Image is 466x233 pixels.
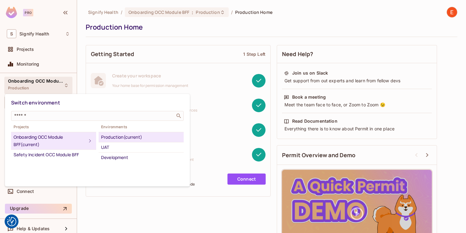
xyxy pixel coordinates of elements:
[14,133,86,148] div: Onboarding OCC Module BFF (current)
[7,217,16,226] img: Revisit consent button
[101,133,181,141] div: Production (current)
[7,217,16,226] button: Consent Preferences
[99,125,184,129] span: Environments
[11,125,96,129] span: Projects
[11,99,60,106] span: Switch environment
[101,154,181,161] div: Development
[14,151,94,158] div: Safety Incident OCC Module BFF
[101,144,181,151] div: UAT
